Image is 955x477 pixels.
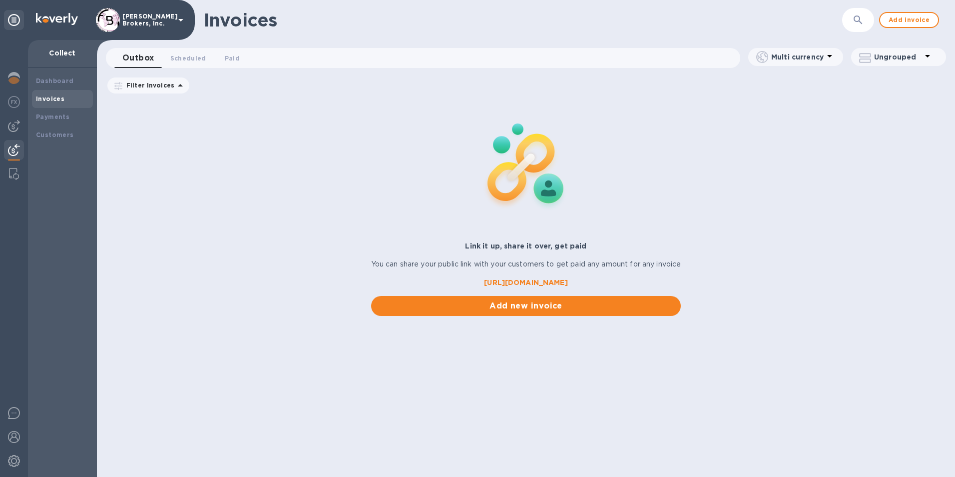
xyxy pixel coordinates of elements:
[36,13,78,25] img: Logo
[36,131,74,138] b: Customers
[225,53,240,63] span: Paid
[204,9,277,30] h1: Invoices
[122,13,172,27] p: [PERSON_NAME] Brokers, Inc.
[371,296,681,316] button: Add new invoice
[170,53,206,63] span: Scheduled
[122,51,154,65] span: Outbox
[484,278,567,286] b: [URL][DOMAIN_NAME]
[122,81,174,89] p: Filter Invoices
[371,241,681,251] p: Link it up, share it over, get paid
[36,77,74,84] b: Dashboard
[36,95,64,102] b: Invoices
[371,259,681,269] p: You can share your public link with your customers to get paid any amount for any invoice
[36,48,89,58] p: Collect
[874,52,922,62] p: Ungrouped
[371,277,681,288] a: [URL][DOMAIN_NAME]
[8,96,20,108] img: Foreign exchange
[4,10,24,30] div: Unpin categories
[771,52,824,62] p: Multi currency
[36,113,69,120] b: Payments
[379,300,673,312] span: Add new invoice
[879,12,939,28] button: Add invoice
[888,14,930,26] span: Add invoice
